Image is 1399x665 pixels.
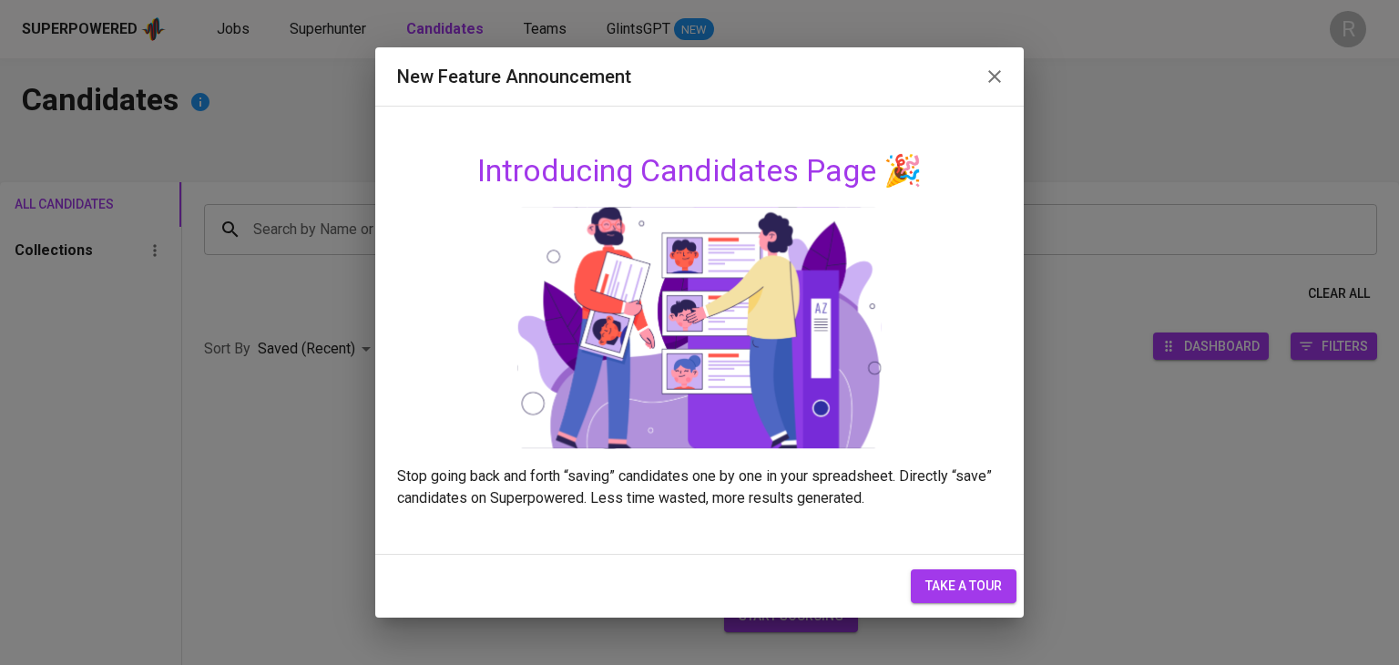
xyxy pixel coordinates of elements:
p: Stop going back and forth “saving” candidates one by one in your spreadsheet. Directly “save” can... [397,465,1003,509]
h4: Introducing Candidates Page 🎉 [397,152,1003,190]
img: onboarding_candidates.svg [517,205,882,451]
span: take a tour [925,575,1002,598]
h2: New Feature Announcement [397,62,1003,91]
button: take a tour [911,569,1016,603]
